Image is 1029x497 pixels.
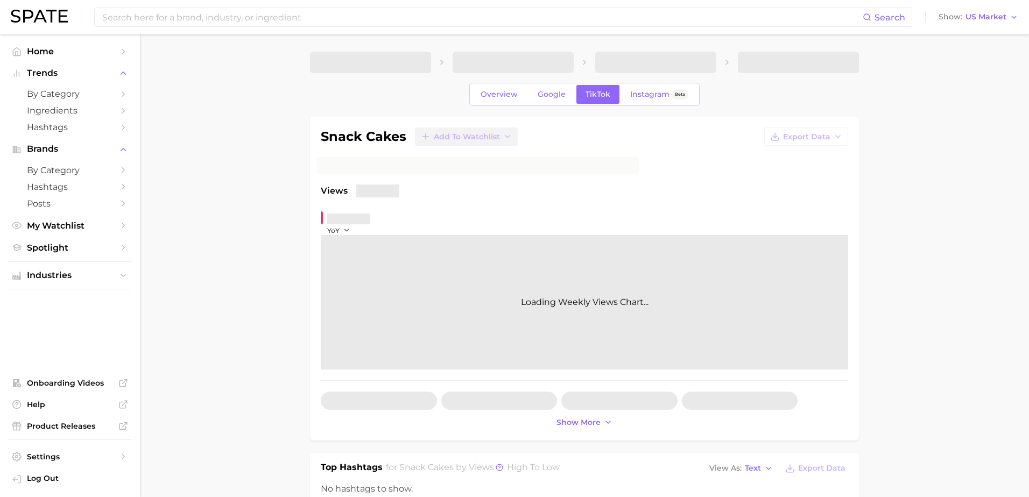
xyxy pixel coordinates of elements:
span: Brands [27,144,113,154]
a: Google [528,85,575,104]
a: Product Releases [9,418,131,434]
button: Add to Watchlist [415,127,518,146]
a: by Category [9,162,131,179]
span: Spotlight [27,243,113,253]
a: Log out. Currently logged in with e-mail jayme.clifton@kmgtgroup.com. [9,470,131,488]
span: Onboarding Videos [27,378,113,388]
span: snack cakes [399,462,454,472]
span: Log Out [27,473,123,483]
input: Search here for a brand, industry, or ingredient [101,8,863,26]
span: by Category [27,165,113,175]
a: Overview [471,85,527,104]
span: Google [538,90,566,99]
a: Hashtags [9,179,131,195]
span: Ingredients [27,105,113,116]
button: Export Data [783,461,848,476]
span: Add to Watchlist [434,132,500,141]
span: Export Data [783,132,830,141]
span: Hashtags [27,122,113,132]
h2: for by Views [386,461,560,476]
span: Settings [27,452,113,461]
a: My Watchlist [9,217,131,234]
span: Show more [556,418,601,427]
button: View AsText [707,461,776,475]
a: InstagramBeta [621,85,697,104]
button: Export Data [764,127,848,146]
span: Trends [27,68,113,78]
span: Show [939,14,962,20]
span: US Market [965,14,1006,20]
button: Brands [9,141,131,157]
button: Industries [9,267,131,283]
h1: snack cakes [321,130,406,143]
span: Posts [27,198,113,209]
a: Posts [9,195,131,212]
button: Show more [554,415,615,430]
span: TikTok [586,90,610,99]
span: Export Data [798,464,845,473]
a: Home [9,43,131,60]
a: Hashtags [9,119,131,136]
span: Search [875,12,905,23]
span: high to low [507,462,560,472]
div: Loading Weekly Views Chart... [321,235,848,370]
span: Text [745,465,761,471]
span: by Category [27,89,113,99]
h1: Top Hashtags [321,461,383,476]
span: Beta [675,90,685,99]
span: My Watchlist [27,221,113,231]
span: YoY [327,226,340,235]
a: Onboarding Videos [9,375,131,391]
button: YoY [327,226,350,235]
a: TikTok [576,85,619,104]
a: Spotlight [9,239,131,256]
span: Hashtags [27,182,113,192]
span: View As [709,465,742,471]
a: Ingredients [9,102,131,119]
button: ShowUS Market [936,10,1021,24]
img: SPATE [11,10,68,23]
span: Home [27,46,113,56]
div: No hashtags to show. [321,482,848,495]
a: by Category [9,86,131,102]
span: Overview [481,90,518,99]
span: Industries [27,271,113,280]
span: Instagram [630,90,669,99]
span: Product Releases [27,421,113,431]
span: Help [27,400,113,409]
a: Settings [9,449,131,465]
a: Help [9,396,131,413]
span: Views [321,184,348,197]
button: Trends [9,65,131,81]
